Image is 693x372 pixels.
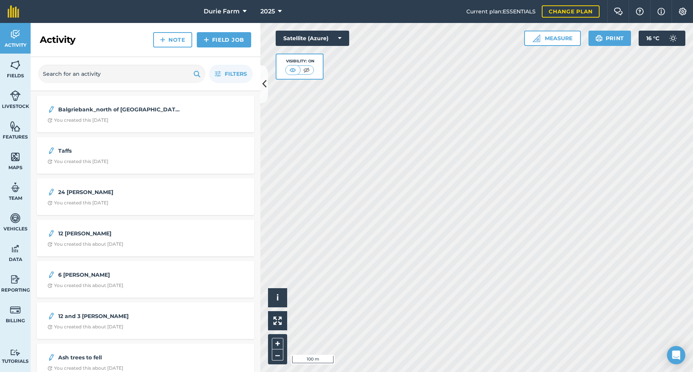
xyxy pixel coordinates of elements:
button: i [268,288,287,307]
a: 24 [PERSON_NAME]Clock with arrow pointing clockwiseYou created this [DATE] [41,183,250,210]
a: Balgriebank_north of [GEOGRAPHIC_DATA]Clock with arrow pointing clockwiseYou created this [DATE] [41,100,250,128]
span: 16 ° C [646,31,659,46]
img: svg+xml;base64,PD94bWwgdmVyc2lvbj0iMS4wIiBlbmNvZGluZz0idXRmLTgiPz4KPCEtLSBHZW5lcmF0b3I6IEFkb2JlIE... [47,105,55,114]
img: svg+xml;base64,PD94bWwgdmVyc2lvbj0iMS4wIiBlbmNvZGluZz0idXRmLTgiPz4KPCEtLSBHZW5lcmF0b3I6IEFkb2JlIE... [10,182,21,193]
button: Print [588,31,631,46]
img: svg+xml;base64,PD94bWwgdmVyc2lvbj0iMS4wIiBlbmNvZGluZz0idXRmLTgiPz4KPCEtLSBHZW5lcmF0b3I6IEFkb2JlIE... [47,270,55,279]
img: svg+xml;base64,PD94bWwgdmVyc2lvbj0iMS4wIiBlbmNvZGluZz0idXRmLTgiPz4KPCEtLSBHZW5lcmF0b3I6IEFkb2JlIE... [47,312,55,321]
a: Note [153,32,192,47]
img: svg+xml;base64,PD94bWwgdmVyc2lvbj0iMS4wIiBlbmNvZGluZz0idXRmLTgiPz4KPCEtLSBHZW5lcmF0b3I6IEFkb2JlIE... [665,31,681,46]
div: You created this about [DATE] [47,282,123,289]
img: svg+xml;base64,PD94bWwgdmVyc2lvbj0iMS4wIiBlbmNvZGluZz0idXRmLTgiPz4KPCEtLSBHZW5lcmF0b3I6IEFkb2JlIE... [47,188,55,197]
span: i [276,293,279,302]
a: Field Job [197,32,251,47]
button: Measure [524,31,581,46]
img: fieldmargin Logo [8,5,19,18]
button: 16 °C [639,31,685,46]
span: Durie Farm [204,7,240,16]
h2: Activity [40,34,75,46]
img: svg+xml;base64,PD94bWwgdmVyc2lvbj0iMS4wIiBlbmNvZGluZz0idXRmLTgiPz4KPCEtLSBHZW5lcmF0b3I6IEFkb2JlIE... [10,243,21,255]
img: Four arrows, one pointing top left, one top right, one bottom right and the last bottom left [273,317,282,325]
span: 2025 [260,7,275,16]
img: svg+xml;base64,PD94bWwgdmVyc2lvbj0iMS4wIiBlbmNvZGluZz0idXRmLTgiPz4KPCEtLSBHZW5lcmF0b3I6IEFkb2JlIE... [10,29,21,40]
a: 12 [PERSON_NAME]Clock with arrow pointing clockwiseYou created this about [DATE] [41,224,250,252]
a: TaffsClock with arrow pointing clockwiseYou created this [DATE] [41,142,250,169]
img: svg+xml;base64,PHN2ZyB4bWxucz0iaHR0cDovL3d3dy53My5vcmcvMjAwMC9zdmciIHdpZHRoPSI1NiIgaGVpZ2h0PSI2MC... [10,59,21,71]
img: Clock with arrow pointing clockwise [47,366,52,371]
div: Open Intercom Messenger [667,346,685,364]
a: Change plan [542,5,600,18]
span: Current plan : ESSENTIALS [466,7,536,16]
img: svg+xml;base64,PD94bWwgdmVyc2lvbj0iMS4wIiBlbmNvZGluZz0idXRmLTgiPz4KPCEtLSBHZW5lcmF0b3I6IEFkb2JlIE... [10,212,21,224]
img: Clock with arrow pointing clockwise [47,201,52,206]
img: Clock with arrow pointing clockwise [47,325,52,330]
button: Filters [209,65,253,83]
img: svg+xml;base64,PHN2ZyB4bWxucz0iaHR0cDovL3d3dy53My5vcmcvMjAwMC9zdmciIHdpZHRoPSI1NiIgaGVpZ2h0PSI2MC... [10,121,21,132]
strong: 24 [PERSON_NAME] [58,188,180,196]
img: Clock with arrow pointing clockwise [47,159,52,164]
img: svg+xml;base64,PHN2ZyB4bWxucz0iaHR0cDovL3d3dy53My5vcmcvMjAwMC9zdmciIHdpZHRoPSIxNCIgaGVpZ2h0PSIyNC... [204,35,209,44]
strong: Ash trees to fell [58,353,180,362]
strong: Taffs [58,147,180,155]
img: svg+xml;base64,PD94bWwgdmVyc2lvbj0iMS4wIiBlbmNvZGluZz0idXRmLTgiPz4KPCEtLSBHZW5lcmF0b3I6IEFkb2JlIE... [10,349,21,356]
img: A cog icon [678,8,687,15]
img: svg+xml;base64,PD94bWwgdmVyc2lvbj0iMS4wIiBlbmNvZGluZz0idXRmLTgiPz4KPCEtLSBHZW5lcmF0b3I6IEFkb2JlIE... [10,274,21,285]
img: A question mark icon [635,8,644,15]
strong: Balgriebank_north of [GEOGRAPHIC_DATA] [58,105,180,114]
input: Search for an activity [38,65,205,83]
div: You created this [DATE] [47,117,108,123]
img: svg+xml;base64,PHN2ZyB4bWxucz0iaHR0cDovL3d3dy53My5vcmcvMjAwMC9zdmciIHdpZHRoPSIxOSIgaGVpZ2h0PSIyNC... [595,34,603,43]
img: svg+xml;base64,PHN2ZyB4bWxucz0iaHR0cDovL3d3dy53My5vcmcvMjAwMC9zdmciIHdpZHRoPSI1MCIgaGVpZ2h0PSI0MC... [288,66,297,74]
img: svg+xml;base64,PHN2ZyB4bWxucz0iaHR0cDovL3d3dy53My5vcmcvMjAwMC9zdmciIHdpZHRoPSIxOSIgaGVpZ2h0PSIyNC... [193,69,201,78]
img: svg+xml;base64,PHN2ZyB4bWxucz0iaHR0cDovL3d3dy53My5vcmcvMjAwMC9zdmciIHdpZHRoPSI1MCIgaGVpZ2h0PSI0MC... [302,66,311,74]
div: Visibility: On [285,58,314,64]
div: You created this about [DATE] [47,365,123,371]
img: svg+xml;base64,PD94bWwgdmVyc2lvbj0iMS4wIiBlbmNvZGluZz0idXRmLTgiPz4KPCEtLSBHZW5lcmF0b3I6IEFkb2JlIE... [47,229,55,238]
strong: 12 [PERSON_NAME] [58,229,180,238]
img: svg+xml;base64,PD94bWwgdmVyc2lvbj0iMS4wIiBlbmNvZGluZz0idXRmLTgiPz4KPCEtLSBHZW5lcmF0b3I6IEFkb2JlIE... [10,304,21,316]
div: You created this about [DATE] [47,241,123,247]
strong: 12 and 3 [PERSON_NAME] [58,312,180,320]
img: Ruler icon [533,34,540,42]
img: svg+xml;base64,PD94bWwgdmVyc2lvbj0iMS4wIiBlbmNvZGluZz0idXRmLTgiPz4KPCEtLSBHZW5lcmF0b3I6IEFkb2JlIE... [47,146,55,155]
img: Clock with arrow pointing clockwise [47,242,52,247]
span: Filters [225,70,247,78]
a: 12 and 3 [PERSON_NAME]Clock with arrow pointing clockwiseYou created this about [DATE] [41,307,250,334]
img: Clock with arrow pointing clockwise [47,118,52,123]
img: Two speech bubbles overlapping with the left bubble in the forefront [614,8,623,15]
strong: 6 [PERSON_NAME] [58,271,180,279]
a: 6 [PERSON_NAME]Clock with arrow pointing clockwiseYou created this about [DATE] [41,266,250,293]
img: svg+xml;base64,PHN2ZyB4bWxucz0iaHR0cDovL3d3dy53My5vcmcvMjAwMC9zdmciIHdpZHRoPSIxNCIgaGVpZ2h0PSIyNC... [160,35,165,44]
button: – [272,349,283,361]
img: Clock with arrow pointing clockwise [47,283,52,288]
img: svg+xml;base64,PD94bWwgdmVyc2lvbj0iMS4wIiBlbmNvZGluZz0idXRmLTgiPz4KPCEtLSBHZW5lcmF0b3I6IEFkb2JlIE... [10,90,21,101]
div: You created this [DATE] [47,200,108,206]
img: svg+xml;base64,PD94bWwgdmVyc2lvbj0iMS4wIiBlbmNvZGluZz0idXRmLTgiPz4KPCEtLSBHZW5lcmF0b3I6IEFkb2JlIE... [47,353,55,362]
div: You created this [DATE] [47,158,108,165]
img: svg+xml;base64,PHN2ZyB4bWxucz0iaHR0cDovL3d3dy53My5vcmcvMjAwMC9zdmciIHdpZHRoPSIxNyIgaGVpZ2h0PSIxNy... [657,7,665,16]
button: + [272,338,283,349]
button: Satellite (Azure) [276,31,349,46]
div: You created this about [DATE] [47,324,123,330]
img: svg+xml;base64,PHN2ZyB4bWxucz0iaHR0cDovL3d3dy53My5vcmcvMjAwMC9zdmciIHdpZHRoPSI1NiIgaGVpZ2h0PSI2MC... [10,151,21,163]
